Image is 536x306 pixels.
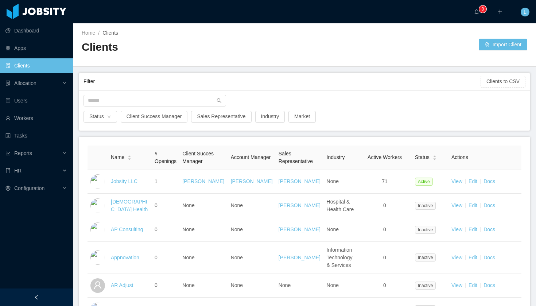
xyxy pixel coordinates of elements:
[469,255,477,260] a: Edit
[451,154,468,160] span: Actions
[128,155,132,157] i: icon: caret-up
[469,202,477,208] a: Edit
[481,76,525,88] button: Clients to CSV
[5,128,67,143] a: icon: profileTasks
[497,9,502,14] i: icon: plus
[479,39,527,50] button: icon: usergroup-addImport Client
[111,178,137,184] a: Jobsity LLC
[191,111,251,123] button: Sales Representative
[231,202,243,208] span: None
[102,30,118,36] span: Clients
[327,247,353,268] span: Information Technology & Services
[469,226,477,232] a: Edit
[5,81,11,86] i: icon: solution
[5,41,67,55] a: icon: appstoreApps
[152,194,179,218] td: 0
[231,255,243,260] span: None
[279,282,291,288] span: None
[14,80,36,86] span: Allocation
[231,282,243,288] span: None
[14,168,22,174] span: HR
[231,178,273,184] a: [PERSON_NAME]
[279,202,321,208] a: [PERSON_NAME]
[14,185,44,191] span: Configuration
[483,255,495,260] a: Docs
[111,199,148,212] a: [DEMOGRAPHIC_DATA] Health
[111,226,143,232] a: AP Consulting
[524,8,527,16] span: L
[152,218,179,242] td: 0
[93,281,102,290] i: icon: user
[415,154,430,161] span: Status
[182,202,194,208] span: None
[82,30,95,36] a: Home
[111,154,124,161] span: Name
[98,30,100,36] span: /
[368,154,402,160] span: Active Workers
[483,226,495,232] a: Docs
[5,111,67,125] a: icon: userWorkers
[357,194,412,218] td: 0
[415,226,436,234] span: Inactive
[327,226,339,232] span: None
[231,226,243,232] span: None
[451,282,462,288] a: View
[5,93,67,108] a: icon: robotUsers
[128,157,132,159] i: icon: caret-down
[182,255,194,260] span: None
[357,242,412,274] td: 0
[357,274,412,298] td: 0
[415,202,436,210] span: Inactive
[14,150,32,156] span: Reports
[415,253,436,262] span: Inactive
[415,282,436,290] span: Inactive
[451,226,462,232] a: View
[327,178,339,184] span: None
[83,75,481,88] div: Filter
[288,111,316,123] button: Market
[469,178,477,184] a: Edit
[451,202,462,208] a: View
[279,178,321,184] a: [PERSON_NAME]
[279,151,313,164] span: Sales Representative
[327,282,339,288] span: None
[327,154,345,160] span: Industry
[479,5,486,13] sup: 0
[432,154,437,159] div: Sort
[111,282,133,288] a: AR Adjust
[451,178,462,184] a: View
[357,170,412,194] td: 71
[5,58,67,73] a: icon: auditClients
[127,154,132,159] div: Sort
[483,202,495,208] a: Docs
[182,282,194,288] span: None
[415,178,433,186] span: Active
[111,255,139,260] a: Appnovation
[90,174,105,189] img: dc41d540-fa30-11e7-b498-73b80f01daf1_657caab8ac997-400w.png
[5,186,11,191] i: icon: setting
[155,178,158,184] span: 1
[90,222,105,237] img: 6a95fc60-fa44-11e7-a61b-55864beb7c96_5a5d513336692-400w.png
[279,255,321,260] a: [PERSON_NAME]
[217,98,222,103] i: icon: search
[357,218,412,242] td: 0
[483,282,495,288] a: Docs
[5,168,11,173] i: icon: book
[279,226,321,232] a: [PERSON_NAME]
[469,282,477,288] a: Edit
[483,178,495,184] a: Docs
[90,198,105,213] img: 6a8e90c0-fa44-11e7-aaa7-9da49113f530_5a5d50e77f870-400w.png
[182,226,194,232] span: None
[451,255,462,260] a: View
[474,9,479,14] i: icon: bell
[82,40,304,55] h2: Clients
[182,151,214,164] span: Client Succes Manager
[5,151,11,156] i: icon: line-chart
[121,111,188,123] button: Client Success Manager
[155,151,176,164] span: # Openings
[5,23,67,38] a: icon: pie-chartDashboard
[432,157,436,159] i: icon: caret-down
[182,178,224,184] a: [PERSON_NAME]
[327,199,354,212] span: Hospital & Health Care
[90,250,105,265] img: 6a96eda0-fa44-11e7-9f69-c143066b1c39_5a5d5161a4f93-400w.png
